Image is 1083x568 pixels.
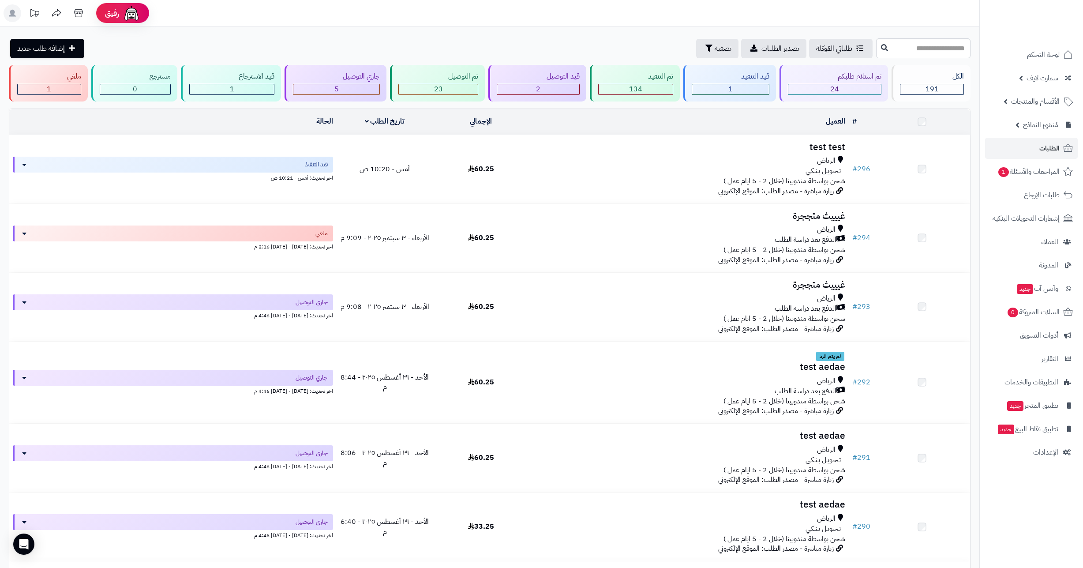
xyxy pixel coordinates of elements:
a: تطبيق نقاط البيعجديد [985,418,1078,440]
a: السلات المتروكة0 [985,301,1078,323]
a: #294 [852,233,870,243]
span: 1 [230,84,234,94]
span: رفيق [105,8,119,19]
span: الأربعاء - ٣ سبتمبر ٢٠٢٥ - 9:09 م [341,233,429,243]
img: ai-face.png [123,4,140,22]
div: تم التوصيل [398,71,478,82]
div: 5 [293,84,379,94]
span: السلات المتروكة [1007,306,1060,318]
a: تطبيق المتجرجديد [985,395,1078,416]
span: # [852,377,857,387]
div: جاري التوصيل [293,71,380,82]
a: الطلبات [985,138,1078,159]
span: زيارة مباشرة - مصدر الطلب: الموقع الإلكتروني [718,323,834,334]
span: 60.25 [468,164,494,174]
span: شحن بواسطة مندوبينا (خلال 2 - 5 ايام عمل ) [723,465,845,475]
h3: test aedae [532,500,845,510]
span: أمس - 10:20 ص [360,164,410,174]
span: إضافة طلب جديد [17,43,65,54]
a: أدوات التسويق [985,325,1078,346]
div: اخر تحديث: [DATE] - [DATE] 4:46 م [13,461,333,470]
a: تحديثات المنصة [23,4,45,24]
span: جاري التوصيل [296,449,328,458]
div: ملغي [17,71,81,82]
span: الرياض [817,293,836,304]
a: لوحة التحكم [985,44,1078,65]
span: 5 [334,84,339,94]
span: 33.25 [468,521,494,532]
a: قيد التنفيذ 1 [682,65,778,102]
a: التطبيقات والخدمات [985,372,1078,393]
h3: غيييث متججرة [532,280,845,290]
a: الإجمالي [470,116,492,127]
a: جاري التوصيل 5 [283,65,388,102]
span: زيارة مباشرة - مصدر الطلب: الموقع الإلكتروني [718,406,834,416]
a: مسترجع 0 [90,65,179,102]
a: #290 [852,521,870,532]
a: # [852,116,857,127]
div: 1 [190,84,274,94]
span: جديد [998,425,1014,434]
span: العملاء [1041,236,1058,248]
span: شحن بواسطة مندوبينا (خلال 2 - 5 ايام عمل ) [723,245,845,255]
a: طلباتي المُوكلة [809,39,873,58]
div: 23 [399,84,478,94]
span: 134 [629,84,642,94]
a: #292 [852,377,870,387]
span: جديد [1007,401,1023,411]
span: الأقسام والمنتجات [1011,95,1060,108]
span: شحن بواسطة مندوبينا (خلال 2 - 5 ايام عمل ) [723,534,845,544]
span: 23 [434,84,443,94]
span: الرياض [817,445,836,455]
a: الحالة [316,116,333,127]
span: إشعارات التحويلات البنكية [993,212,1060,225]
div: 2 [497,84,579,94]
span: الأحد - ٣١ أغسطس ٢٠٢٥ - 8:06 م [341,448,429,468]
span: طلباتي المُوكلة [816,43,852,54]
div: اخر تحديث: [DATE] - [DATE] 4:46 م [13,530,333,539]
span: الدفع بعد دراسة الطلب [775,235,836,245]
div: 134 [599,84,673,94]
h3: test test [532,142,845,152]
span: 1 [47,84,51,94]
div: مسترجع [100,71,171,82]
span: وآتس آب [1016,282,1058,295]
span: # [852,233,857,243]
a: العملاء [985,231,1078,252]
a: #293 [852,301,870,312]
a: #296 [852,164,870,174]
span: المدونة [1039,259,1058,271]
a: تصدير الطلبات [741,39,806,58]
span: تـحـويـل بـنـكـي [806,166,841,176]
h3: test aedae [532,362,845,372]
a: تم التوصيل 23 [388,65,487,102]
span: 1 [998,167,1009,177]
a: إضافة طلب جديد [10,39,84,58]
span: جاري التوصيل [296,518,328,527]
span: لوحة التحكم [1027,49,1060,61]
span: مُنشئ النماذج [1023,119,1058,131]
a: طلبات الإرجاع [985,184,1078,206]
div: تم استلام طلبكم [788,71,881,82]
span: الأربعاء - ٣ سبتمبر ٢٠٢٥ - 9:08 م [341,301,429,312]
span: تصفية [715,43,731,54]
span: طلبات الإرجاع [1024,189,1060,201]
span: # [852,452,857,463]
span: التطبيقات والخدمات [1004,376,1058,388]
a: #291 [852,452,870,463]
span: جاري التوصيل [296,373,328,382]
a: العميل [826,116,845,127]
a: التقارير [985,348,1078,369]
a: الكل191 [890,65,972,102]
a: وآتس آبجديد [985,278,1078,299]
div: اخر تحديث: [DATE] - [DATE] 4:46 م [13,310,333,320]
span: ملغي [315,229,328,238]
span: زيارة مباشرة - مصدر الطلب: الموقع الإلكتروني [718,255,834,265]
div: الكل [900,71,964,82]
span: شحن بواسطة مندوبينا (خلال 2 - 5 ايام عمل ) [723,176,845,186]
button: تصفية [696,39,738,58]
span: شحن بواسطة مندوبينا (خلال 2 - 5 ايام عمل ) [723,313,845,324]
a: تم استلام طلبكم 24 [778,65,890,102]
span: تطبيق نقاط البيع [997,423,1058,435]
span: المراجعات والأسئلة [997,166,1060,178]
